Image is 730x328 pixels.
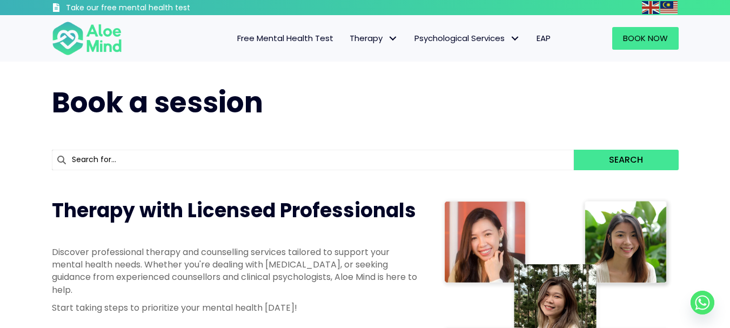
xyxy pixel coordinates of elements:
span: Therapy: submenu [385,31,401,46]
a: EAP [528,27,559,50]
a: TherapyTherapy: submenu [341,27,406,50]
span: Psychological Services [414,32,520,44]
a: Take our free mental health test [52,3,248,15]
a: English [642,1,660,14]
input: Search for... [52,150,574,170]
span: Book a session [52,83,263,122]
span: EAP [537,32,551,44]
img: Aloe mind Logo [52,21,122,56]
span: Psychological Services: submenu [507,31,523,46]
a: Malay [660,1,679,14]
span: Free Mental Health Test [237,32,333,44]
p: Start taking steps to prioritize your mental health [DATE]! [52,302,419,314]
a: Whatsapp [691,291,714,314]
img: en [642,1,659,14]
span: Book Now [623,32,668,44]
a: Book Now [612,27,679,50]
img: ms [660,1,678,14]
span: Therapy [350,32,398,44]
a: Free Mental Health Test [229,27,341,50]
a: Psychological ServicesPsychological Services: submenu [406,27,528,50]
h3: Take our free mental health test [66,3,248,14]
button: Search [574,150,678,170]
nav: Menu [136,27,559,50]
span: Therapy with Licensed Professionals [52,197,416,224]
p: Discover professional therapy and counselling services tailored to support your mental health nee... [52,246,419,296]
